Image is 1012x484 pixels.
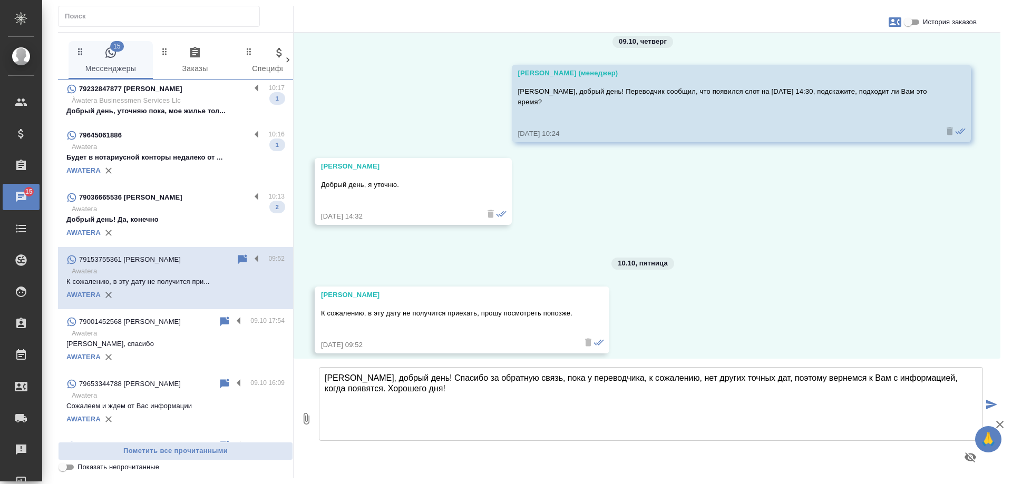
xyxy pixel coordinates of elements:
[236,253,249,266] div: Пометить непрочитанным
[77,462,159,472] span: Показать непрочитанные
[618,258,668,269] p: 10.10, пятница
[882,9,908,35] button: Заявки
[58,247,293,309] div: 79153755361 [PERSON_NAME]09:52AwateraК сожалению, в эту дату не получится при...AWATERA
[79,130,122,141] p: 79645061886
[72,328,285,339] p: Awatera
[518,129,935,139] div: [DATE] 10:24
[58,185,293,247] div: 79036665536 [PERSON_NAME]10:13AwateraДобрый день! Да, конечно2AWATERA
[250,440,285,450] p: 09.10 15:20
[66,401,285,411] p: Сожалеем и ждем от Вас информации
[244,46,254,56] svg: Зажми и перетащи, чтобы поменять порядок вкладок
[64,445,287,457] span: Пометить все прочитанными
[321,290,572,300] div: [PERSON_NAME]
[321,340,572,350] div: [DATE] 09:52
[218,378,231,390] div: Пометить непрочитанным
[79,192,182,203] p: 79036665536 [PERSON_NAME]
[268,83,285,93] p: 10:17
[269,202,285,212] span: 2
[75,46,147,75] span: Мессенджеры
[72,266,285,276] p: Awatera
[979,428,997,450] span: 🙏
[58,442,293,460] button: Пометить все прочитанными
[101,163,116,179] button: Удалить привязку
[58,76,293,123] div: 79232847877 [PERSON_NAME]10:17Àwatera Businessmen Services LlcДобрый день, уточняю пока, мое жиль...
[65,9,259,24] input: Поиск
[101,411,116,427] button: Удалить привязку
[321,161,475,172] div: [PERSON_NAME]
[3,184,40,210] a: 15
[250,378,285,388] p: 09.10 16:09
[19,186,39,197] span: 15
[66,415,101,423] a: AWATERA
[79,84,182,94] p: 79232847877 [PERSON_NAME]
[58,123,293,185] div: 7964506188610:16AwateraБудет в нотариусной конторы недалеко от ...1AWATERA
[79,379,181,389] p: 79653344788 [PERSON_NAME]
[321,308,572,319] p: К сожалению, в эту дату не получится приехать, прошу посмотреть попозже.
[101,225,116,241] button: Удалить привязку
[159,46,231,75] span: Заказы
[72,204,285,214] p: Awatera
[975,426,1001,452] button: 🙏
[58,371,293,433] div: 79653344788 [PERSON_NAME]09.10 16:09AwateraСожалеем и ждем от Вас информацииAWATERA
[79,254,181,265] p: 79153755361 [PERSON_NAME]
[66,166,101,174] a: AWATERA
[268,253,285,264] p: 09:52
[268,191,285,202] p: 10:13
[66,276,285,287] p: К сожалению, в эту дату не получится при...
[250,315,285,326] p: 09.10 17:54
[321,180,475,190] p: Добрый день, я уточню.
[518,68,935,78] div: [PERSON_NAME] (менеджер)
[321,211,475,222] div: [DATE] 14:32
[268,129,285,140] p: 10:16
[619,36,667,47] p: 09.10, четверг
[269,93,285,104] span: 1
[72,95,285,106] p: Àwatera Businessmen Services Llc
[66,291,101,299] a: AWATERA
[218,315,231,328] div: Пометить непрочитанным
[518,86,935,107] p: [PERSON_NAME], добрый день! Переводчик сообщил, что появился слот на [DATE] 14:30, подскажите, по...
[923,17,977,27] span: История заказов
[269,140,285,150] span: 1
[244,46,315,75] span: Спецификации
[66,214,285,225] p: Добрый день! Да, конечно
[66,353,101,361] a: AWATERA
[66,152,285,163] p: Будет в нотариусной конторы недалеко от ...
[110,41,124,52] span: 15
[66,106,285,116] p: Добрый день, уточняю пока, мое жилье тол...
[75,46,85,56] svg: Зажми и перетащи, чтобы поменять порядок вкладок
[101,287,116,303] button: Удалить привязку
[218,440,231,452] div: Пометить непрочитанным
[72,142,285,152] p: Awatera
[958,445,983,470] button: Предпросмотр
[66,339,285,349] p: [PERSON_NAME], спасибо
[72,390,285,401] p: Awatera
[79,317,181,327] p: 79001452568 [PERSON_NAME]
[79,441,122,451] p: 79117140330
[101,349,116,365] button: Удалить привязку
[66,229,101,236] a: AWATERA
[58,309,293,371] div: 79001452568 [PERSON_NAME]09.10 17:54Awatera[PERSON_NAME], спасибоAWATERA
